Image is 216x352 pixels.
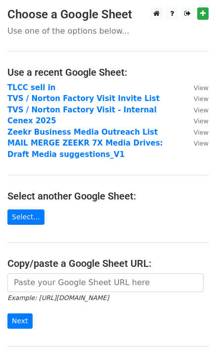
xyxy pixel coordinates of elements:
[7,94,160,103] a: TVS / Norton Factory Visit Invite List
[194,140,209,147] small: View
[7,273,204,292] input: Paste your Google Sheet URL here
[7,128,158,137] a: Zeekr Business Media Outreach List
[7,116,56,125] a: Cenex 2025
[7,83,55,92] a: TLCC sell in
[7,7,209,22] h3: Choose a Google Sheet
[7,139,163,159] a: MAIL MERGE ZEEKR 7X Media Drives: Draft Media suggestions_V1
[184,116,209,125] a: View
[194,129,209,136] small: View
[7,294,109,302] small: Example: [URL][DOMAIN_NAME]
[184,94,209,103] a: View
[194,106,209,114] small: View
[7,66,209,78] h4: Use a recent Google Sheet:
[184,105,209,114] a: View
[7,190,209,202] h4: Select another Google Sheet:
[194,95,209,102] small: View
[7,209,44,225] a: Select...
[194,84,209,92] small: View
[194,117,209,125] small: View
[184,128,209,137] a: View
[7,26,209,36] p: Use one of the options below...
[184,139,209,148] a: View
[7,313,33,329] input: Next
[184,83,209,92] a: View
[7,257,209,269] h4: Copy/paste a Google Sheet URL:
[7,105,157,114] a: TVS / Norton Factory Visit - Internal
